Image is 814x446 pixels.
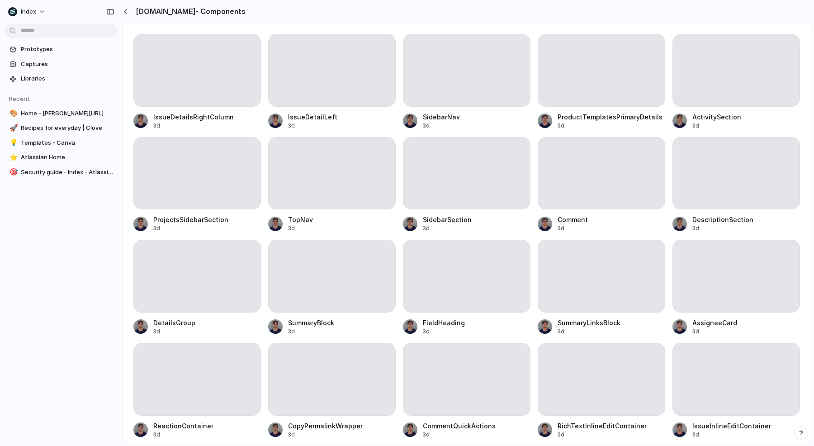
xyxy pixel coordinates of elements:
div: ProductTemplatesPrimaryDetails [558,112,663,122]
div: ReactionContainer [153,421,213,431]
div: 3d [288,431,363,439]
button: 💡 [8,138,17,147]
div: DetailsGroup [153,318,195,327]
div: ProjectsSidebarSection [153,215,228,224]
a: ⭐Atlassian Home [5,151,118,164]
div: SummaryBlock [288,318,334,327]
div: CopyPermalinkWrapper [288,421,363,431]
div: 3d [692,224,753,232]
span: Security guide - Index - Atlassian Administration [21,168,114,177]
div: 3d [153,431,213,439]
div: 3d [558,122,663,130]
button: 🚀 [8,123,17,133]
span: Atlassian Home [21,153,114,162]
div: 3d [692,431,771,439]
a: 🎯Security guide - Index - Atlassian Administration [5,166,118,179]
div: 🎨 [9,108,16,119]
div: 3d [423,327,465,336]
span: Prototypes [21,45,114,54]
div: Comment [558,215,588,224]
button: ⭐ [8,153,17,162]
div: 3d [423,122,460,130]
div: 3d [423,431,496,439]
div: 💡 [9,138,16,148]
div: 🚀 [9,123,16,133]
div: 3d [288,327,334,336]
div: ⭐ [9,152,16,163]
button: Index [5,5,50,19]
a: Captures [5,57,118,71]
div: CommentQuickActions [423,421,496,431]
div: SummaryLinksBlock [558,318,620,327]
span: Libraries [21,74,114,83]
div: RichTextInlineEditContainer [558,421,647,431]
a: 🚀Recipes for everyday | Clove [5,121,118,135]
span: Index [21,7,36,16]
a: 🎨Home - [PERSON_NAME][URL] [5,107,118,120]
div: IssueInlineEditContainer [692,421,771,431]
div: TopNav [288,215,313,224]
h2: [DOMAIN_NAME] - Components [133,6,246,17]
div: 3d [288,122,337,130]
a: Libraries [5,72,118,85]
div: 3d [153,122,234,130]
span: Recipes for everyday | Clove [21,123,114,133]
div: DescriptionSection [692,215,753,224]
button: 🎨 [8,109,17,118]
div: 3d [153,327,195,336]
div: SidebarSection [423,215,472,224]
div: 3d [558,431,647,439]
span: Recent [9,95,30,102]
div: 3d [692,327,737,336]
div: 🎯 [9,167,16,177]
a: 💡Templates - Canva [5,136,118,150]
span: Captures [21,60,114,69]
div: IssueDetailLeft [288,112,337,122]
div: SidebarNav [423,112,460,122]
div: AssigneeCard [692,318,737,327]
div: 3d [423,224,472,232]
span: Home - [PERSON_NAME][URL] [21,109,114,118]
div: IssueDetailsRightColumn [153,112,234,122]
div: 3d [692,122,741,130]
a: Prototypes [5,43,118,56]
span: Templates - Canva [21,138,114,147]
div: 3d [558,327,620,336]
div: 3d [153,224,228,232]
button: 🎯 [8,168,17,177]
div: 3d [558,224,588,232]
div: 3d [288,224,313,232]
div: ActivitySection [692,112,741,122]
div: FieldHeading [423,318,465,327]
